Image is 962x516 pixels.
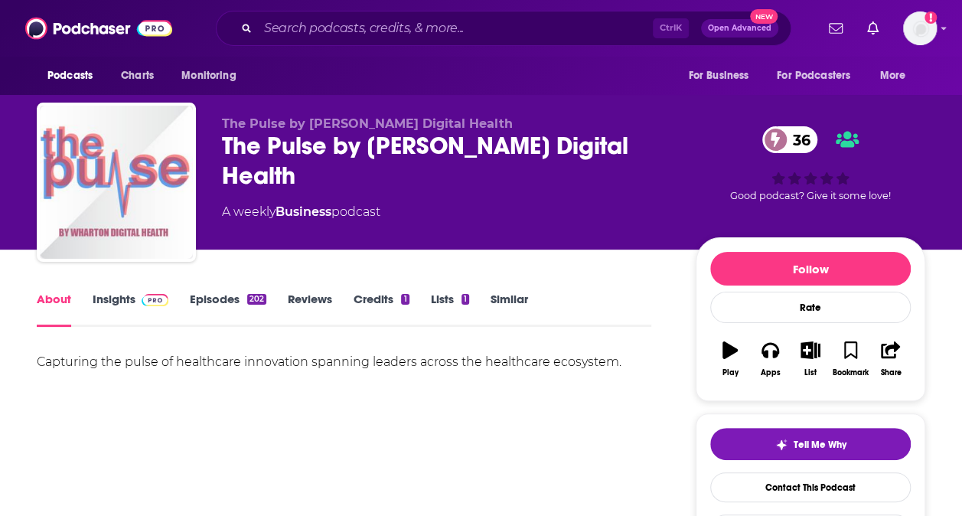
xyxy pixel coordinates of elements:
span: Podcasts [47,65,93,87]
button: List [791,331,830,387]
button: open menu [171,61,256,90]
svg: Add a profile image [924,11,937,24]
img: User Profile [903,11,937,45]
div: List [804,368,817,377]
button: Follow [710,252,911,286]
span: Monitoring [181,65,236,87]
span: For Business [688,65,748,87]
span: Charts [121,65,154,87]
span: New [750,9,778,24]
a: Episodes202 [190,292,266,327]
a: Show notifications dropdown [823,15,849,41]
div: A weekly podcast [222,203,380,221]
div: 36Good podcast? Give it some love! [696,116,925,211]
img: Podchaser - Follow, Share and Rate Podcasts [25,14,172,43]
button: Share [871,331,911,387]
span: Logged in as Morgan16 [903,11,937,45]
span: The Pulse by [PERSON_NAME] Digital Health [222,116,513,131]
div: Capturing the pulse of healthcare innovation spanning leaders across the healthcare ecosystem. [37,351,651,373]
a: Similar [491,292,528,327]
button: Open AdvancedNew [701,19,778,38]
input: Search podcasts, credits, & more... [258,16,653,41]
a: Lists1 [431,292,469,327]
span: Ctrl K [653,18,689,38]
button: open menu [677,61,768,90]
div: Share [880,368,901,377]
button: tell me why sparkleTell Me Why [710,428,911,460]
span: More [880,65,906,87]
div: Play [722,368,739,377]
span: 36 [778,126,818,153]
div: 202 [247,294,266,305]
a: Business [276,204,331,219]
div: Bookmark [833,368,869,377]
button: Apps [750,331,790,387]
div: Rate [710,292,911,323]
button: Bookmark [830,331,870,387]
span: Tell Me Why [794,439,846,451]
button: open menu [37,61,113,90]
button: Play [710,331,750,387]
a: 36 [762,126,818,153]
span: Good podcast? Give it some love! [730,190,891,201]
button: open menu [767,61,872,90]
img: tell me why sparkle [775,439,788,451]
div: Search podcasts, credits, & more... [216,11,791,46]
a: Credits1 [354,292,409,327]
img: Podchaser Pro [142,294,168,306]
span: For Podcasters [777,65,850,87]
a: Show notifications dropdown [861,15,885,41]
a: Charts [111,61,163,90]
img: The Pulse by Wharton Digital Health [40,106,193,259]
a: Reviews [288,292,332,327]
a: Contact This Podcast [710,472,911,502]
div: Apps [761,368,781,377]
button: open menu [869,61,925,90]
a: About [37,292,71,327]
span: Open Advanced [708,24,771,32]
a: InsightsPodchaser Pro [93,292,168,327]
div: 1 [401,294,409,305]
button: Show profile menu [903,11,937,45]
div: 1 [461,294,469,305]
